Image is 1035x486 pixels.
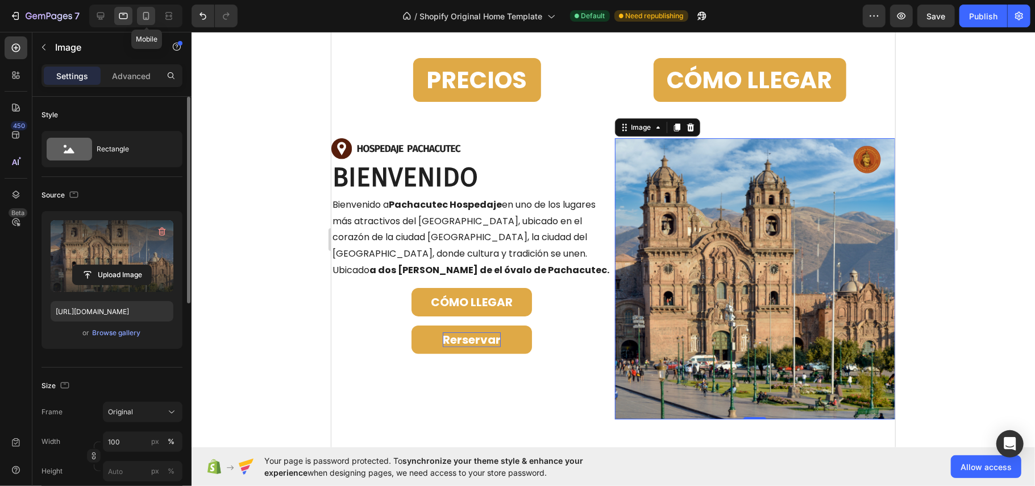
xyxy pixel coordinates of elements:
span: Bienvenido a en uno de los lugares más atractivos del [GEOGRAPHIC_DATA], ubicado en el corazón de... [1,166,278,245]
div: Open Intercom Messenger [996,430,1024,458]
button: % [148,435,162,448]
button: 7 [5,5,85,27]
button: % [148,464,162,478]
div: 450 [11,121,27,130]
p: Image [55,40,152,54]
button: Upload Image [72,265,152,285]
strong: CÓMO LLEGAR [99,262,181,278]
p: Advanced [112,70,151,82]
div: Publish [969,10,997,22]
span: Shopify Original Home Template [420,10,543,22]
span: Default [581,11,605,21]
strong: a dos [PERSON_NAME] de el óvalo de Pachacutec. [38,232,278,245]
div: % [168,466,174,476]
div: Source [41,188,81,203]
strong: BIENVENIDO [1,130,147,161]
button: <p><strong>CÓMO LLEGAR</strong></p> [80,256,201,285]
button: Browse gallery [92,327,142,339]
span: Allow access [961,461,1012,473]
p: ⁠⁠⁠⁠⁠⁠⁠ [1,129,280,163]
span: Save [927,11,946,21]
span: Original [108,407,133,417]
button: Publish [959,5,1007,27]
div: Browse gallery [93,328,141,338]
p: 7 [74,9,80,23]
div: Rectangle [97,136,166,162]
div: Image [298,90,322,101]
button: <p><strong>Rerservar</strong></p> [80,294,201,322]
strong: Rerservar [111,300,169,316]
input: https://example.com/image.jpg [51,301,173,322]
span: Need republishing [626,11,684,21]
input: px% [103,461,182,481]
span: or [83,326,90,340]
div: Style [41,110,58,120]
span: / [415,10,418,22]
button: Original [103,402,182,422]
span: Your page is password protected. To when designing pages, we need access to your store password. [264,455,627,479]
input: px% [103,431,182,452]
button: px [164,464,178,478]
strong: CÓMO LLEGAR [336,32,501,64]
label: Width [41,436,60,447]
span: synchronize your theme style & enhance your experience [264,456,583,477]
div: px [151,436,159,447]
iframe: Design area [331,32,895,447]
img: image_demo.jpg [284,106,564,388]
div: Beta [9,208,27,217]
div: Size [41,378,72,394]
strong: Pachacutec Hospedaje [57,166,171,179]
button: px [164,435,178,448]
button: Save [917,5,955,27]
label: Frame [41,407,63,417]
label: Height [41,466,63,476]
p: Settings [56,70,88,82]
div: Rich Text Editor. Editing area: main [111,300,169,315]
div: px [151,466,159,476]
button: Allow access [951,455,1021,478]
div: % [168,436,174,447]
div: Undo/Redo [192,5,238,27]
